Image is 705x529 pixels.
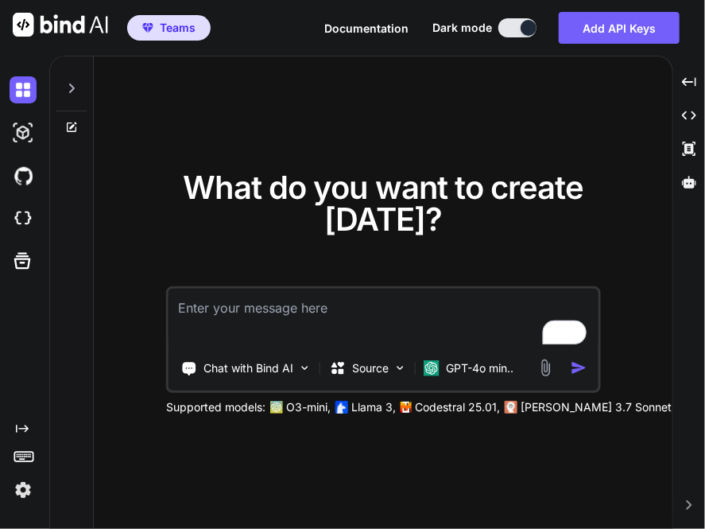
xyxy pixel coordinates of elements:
img: Pick Tools [298,361,312,375]
img: attachment [536,359,554,377]
span: Teams [160,20,196,36]
img: Mistral-AI [401,402,412,413]
img: Pick Models [393,361,407,375]
img: githubDark [10,162,37,189]
button: Add API Keys [559,12,680,44]
img: icon [570,360,587,376]
button: premiumTeams [127,15,211,41]
p: [PERSON_NAME] 3.7 Sonnet, [521,399,675,415]
textarea: To enrich screen reader interactions, please activate Accessibility in Grammarly extension settings [169,289,598,348]
img: darkChat [10,76,37,103]
p: Source [352,360,389,376]
img: cloudideIcon [10,205,37,232]
span: What do you want to create [DATE]? [183,168,583,239]
span: Documentation [324,21,409,35]
img: claude [505,401,517,414]
img: GPT-4 [270,401,283,414]
p: Llama 3, [351,399,396,415]
img: settings [10,476,37,504]
span: Dark mode [432,20,492,36]
p: Supported models: [166,399,265,415]
img: Bind AI [13,13,108,37]
button: Documentation [324,20,409,37]
img: darkAi-studio [10,119,37,146]
img: premium [142,23,153,33]
p: O3-mini, [286,399,331,415]
img: GPT-4o mini [424,360,440,376]
p: Chat with Bind AI [203,360,293,376]
p: GPT-4o min.. [446,360,513,376]
img: Llama2 [335,401,348,414]
p: Codestral 25.01, [415,399,500,415]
